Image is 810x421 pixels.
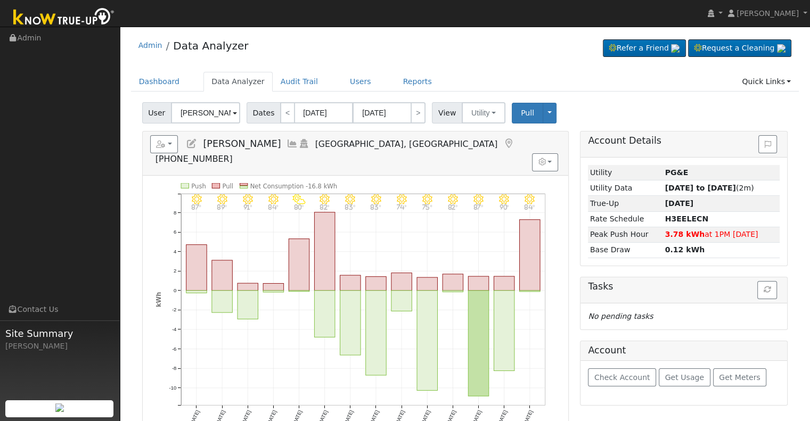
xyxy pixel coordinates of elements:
rect: onclick="" [417,291,438,391]
rect: onclick="" [494,276,514,291]
span: [PERSON_NAME] [737,9,799,18]
span: [PHONE_NUMBER] [156,154,233,164]
rect: onclick="" [186,291,207,293]
img: retrieve [777,44,786,53]
button: Get Usage [659,368,710,386]
h5: Tasks [588,281,780,292]
span: Site Summary [5,326,114,341]
rect: onclick="" [520,291,541,292]
p: 84° [264,204,282,210]
a: Refer a Friend [603,39,686,57]
td: at 1PM [DATE] [663,227,780,242]
rect: onclick="" [417,277,438,291]
a: Data Analyzer [203,72,273,92]
td: Peak Push Hour [588,227,663,242]
h5: Account Details [588,135,780,146]
text: Net Consumption -16.8 kWh [250,182,337,189]
text: 6 [174,229,176,235]
i: 10/03 - MostlyClear [397,194,407,204]
td: Utility Data [588,180,663,196]
a: Request a Cleaning [688,39,791,57]
strong: [DATE] [665,199,693,208]
i: 10/08 - Clear [525,194,535,204]
strong: ID: 17312740, authorized: 09/22/25 [665,168,688,177]
rect: onclick="" [391,273,412,291]
div: [PERSON_NAME] [5,341,114,352]
input: Select a User [171,102,240,123]
a: Data Analyzer [173,39,248,52]
rect: onclick="" [520,219,541,290]
text: 0 [174,287,176,293]
text: -4 [172,326,177,332]
rect: onclick="" [340,275,361,291]
span: (2m) [665,184,754,192]
rect: onclick="" [263,291,284,292]
rect: onclick="" [212,291,233,312]
strong: 3.78 kWh [665,230,705,238]
i: 9/29 - PartlyCloudy [292,194,305,204]
button: Get Meters [713,368,767,386]
h5: Account [588,345,626,356]
p: 82° [444,204,462,210]
rect: onclick="" [443,274,463,291]
td: Base Draw [588,242,663,258]
rect: onclick="" [366,277,387,291]
button: Issue History [758,135,777,153]
a: Login As (last 10/13/2025 9:02:37 AM) [298,138,310,149]
p: 75° [418,204,436,210]
rect: onclick="" [289,239,309,291]
rect: onclick="" [494,291,514,371]
i: 9/27 - Clear [243,194,253,204]
text: 2 [174,268,176,274]
button: Utility [462,102,505,123]
span: Check Account [594,373,650,382]
text: 4 [174,249,177,254]
span: Pull [521,109,534,117]
a: > [411,102,426,123]
text: -2 [172,307,177,312]
a: Quick Links [734,72,799,92]
rect: onclick="" [443,291,463,292]
strong: [DATE] to [DATE] [665,184,735,192]
text: Pull [222,182,233,189]
span: [GEOGRAPHIC_DATA], [GEOGRAPHIC_DATA] [315,139,498,149]
i: No pending tasks [588,312,653,320]
rect: onclick="" [391,291,412,311]
i: 9/28 - Clear [268,194,279,204]
i: 9/30 - Clear [320,194,330,204]
p: 74° [392,204,411,210]
text: kWh [154,292,162,307]
rect: onclick="" [366,291,387,375]
p: 87° [470,204,488,210]
rect: onclick="" [468,276,489,291]
rect: onclick="" [263,283,284,290]
button: Refresh [757,281,777,299]
i: 9/25 - Clear [191,194,201,204]
td: Utility [588,165,663,180]
p: 87° [187,204,206,210]
text: -10 [169,385,176,391]
strong: M [665,214,708,223]
button: Pull [512,103,543,123]
p: 89° [213,204,231,210]
a: Dashboard [131,72,188,92]
rect: onclick="" [468,291,489,396]
i: 10/06 - Clear [473,194,484,204]
text: 8 [174,209,176,215]
rect: onclick="" [238,291,258,319]
td: True-Up [588,196,663,211]
text: -6 [172,346,177,352]
p: 84° [521,204,539,210]
a: Audit Trail [273,72,326,92]
a: Users [342,72,379,92]
p: 83° [367,204,385,210]
text: -8 [172,365,177,371]
p: 90° [495,204,513,210]
rect: onclick="" [238,283,258,291]
span: User [142,102,171,123]
a: Multi-Series Graph [287,138,298,149]
rect: onclick="" [314,291,335,337]
i: 10/02 - MostlyClear [371,194,381,204]
p: 91° [239,204,257,210]
i: 10/01 - Clear [345,194,355,204]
